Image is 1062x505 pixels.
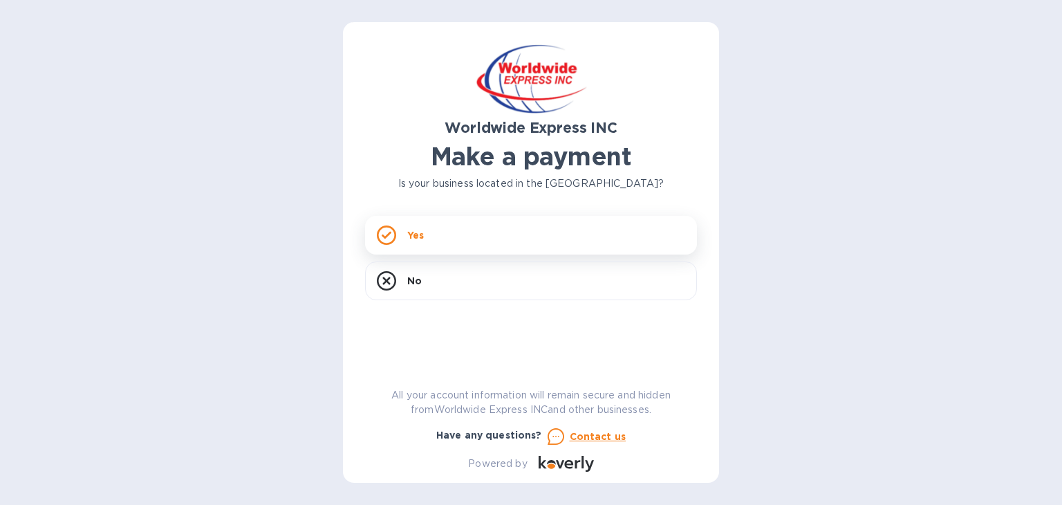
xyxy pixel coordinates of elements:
[436,430,542,441] b: Have any questions?
[570,431,626,442] u: Contact us
[407,228,424,242] p: Yes
[365,176,697,191] p: Is your business located in the [GEOGRAPHIC_DATA]?
[468,457,527,471] p: Powered by
[445,119,617,136] b: Worldwide Express INC
[365,388,697,417] p: All your account information will remain secure and hidden from Worldwide Express INC and other b...
[407,274,422,288] p: No
[365,142,697,171] h1: Make a payment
